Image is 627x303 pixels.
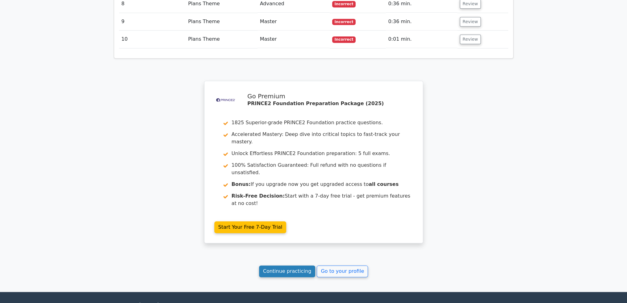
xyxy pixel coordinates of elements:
span: Incorrect [332,1,356,7]
span: Incorrect [332,36,356,43]
td: 10 [119,31,186,48]
button: Review [460,35,481,44]
td: Master [258,13,330,31]
td: 9 [119,13,186,31]
td: Master [258,31,330,48]
button: Review [460,17,481,27]
a: Start Your Free 7-Day Trial [214,221,287,233]
td: Plans Theme [186,31,258,48]
a: Continue practicing [259,265,316,277]
span: Incorrect [332,19,356,25]
td: 0:36 min. [386,13,457,31]
td: Plans Theme [186,13,258,31]
td: 0:01 min. [386,31,457,48]
a: Go to your profile [317,265,368,277]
